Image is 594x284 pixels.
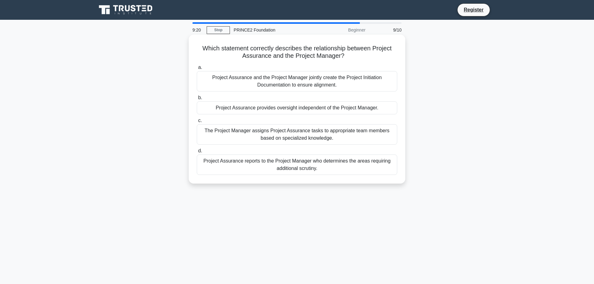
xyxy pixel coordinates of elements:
[198,95,202,100] span: b.
[460,6,487,14] a: Register
[189,24,207,36] div: 9:20
[207,26,230,34] a: Stop
[197,155,397,175] div: Project Assurance reports to the Project Manager who determines the areas requiring additional sc...
[198,148,202,153] span: d.
[198,118,202,123] span: c.
[230,24,315,36] div: PRINCE2 Foundation
[315,24,369,36] div: Beginner
[369,24,405,36] div: 9/10
[197,101,397,114] div: Project Assurance provides oversight independent of the Project Manager.
[198,65,202,70] span: a.
[197,124,397,145] div: The Project Manager assigns Project Assurance tasks to appropriate team members based on speciali...
[197,71,397,91] div: Project Assurance and the Project Manager jointly create the Project Initiation Documentation to ...
[196,45,398,60] h5: Which statement correctly describes the relationship between Project Assurance and the Project Ma...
